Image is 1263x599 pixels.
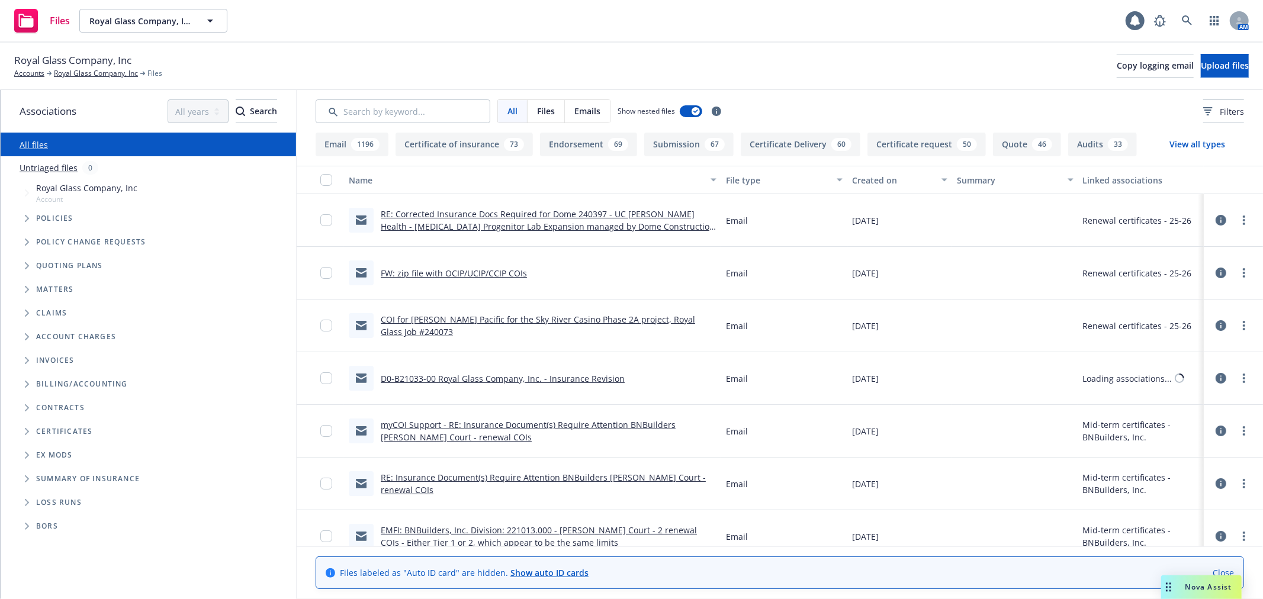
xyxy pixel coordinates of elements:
span: Royal Glass Company, Inc [89,15,192,27]
a: more [1237,424,1251,438]
span: Upload files [1201,60,1249,71]
div: Drag to move [1161,575,1176,599]
span: Email [726,214,748,227]
input: Select all [320,174,332,186]
span: Nova Assist [1185,582,1232,592]
a: COI for [PERSON_NAME] Pacific for the Sky River Casino Phase 2A project, Royal Glass Job #240073 [381,314,695,337]
div: 1196 [351,138,380,151]
a: Accounts [14,68,44,79]
span: [DATE] [852,372,879,385]
a: more [1237,213,1251,227]
input: Toggle Row Selected [320,372,332,384]
a: more [1237,266,1251,280]
div: Created on [852,174,934,186]
span: Associations [20,104,76,119]
span: Contracts [36,404,85,411]
span: Files [50,16,70,25]
div: Summary [957,174,1060,186]
button: Royal Glass Company, Inc [79,9,227,33]
span: Email [726,478,748,490]
span: Account charges [36,333,116,340]
button: Certificate Delivery [741,133,860,156]
span: Summary of insurance [36,475,140,482]
div: Tree Example [1,179,296,372]
span: [DATE] [852,530,879,543]
div: Mid-term certificates - BNBuilders, Inc. [1083,471,1199,496]
span: Policies [36,215,73,222]
span: Account [36,194,137,204]
a: Files [9,4,75,37]
svg: Search [236,107,245,116]
span: Email [726,320,748,332]
a: more [1237,529,1251,543]
span: Emails [574,105,600,117]
span: Filters [1220,105,1244,118]
span: Files [537,105,555,117]
div: Renewal certificates - 25-26 [1083,267,1192,279]
input: Search by keyword... [316,99,490,123]
span: Show nested files [618,106,675,116]
span: Policy change requests [36,239,146,246]
button: Created on [847,166,952,194]
span: Email [726,530,748,543]
button: Linked associations [1078,166,1204,194]
a: RE: Insurance Document(s) Require Attention BNBuilders [PERSON_NAME] Court - renewal COIs [381,472,706,495]
span: Matters [36,286,73,293]
button: Audits [1068,133,1137,156]
div: Mid-term certificates - BNBuilders, Inc. [1083,418,1199,443]
input: Toggle Row Selected [320,478,332,489]
span: Claims [36,310,67,317]
div: Search [236,100,277,123]
div: File type [726,174,829,186]
div: Renewal certificates - 25-26 [1083,214,1192,227]
button: Nova Assist [1161,575,1242,599]
span: [DATE] [852,478,879,490]
div: Folder Tree Example [1,372,296,538]
a: myCOI Support - RE: Insurance Document(s) Require Attention BNBuilders [PERSON_NAME] Court - rene... [381,419,676,443]
a: All files [20,139,48,150]
span: Quoting plans [36,262,103,269]
input: Toggle Row Selected [320,267,332,279]
div: Renewal certificates - 25-26 [1083,320,1192,332]
span: Filters [1203,105,1244,118]
span: BORs [36,523,58,530]
span: Invoices [36,357,75,364]
span: All [507,105,518,117]
div: Name [349,174,703,186]
input: Toggle Row Selected [320,425,332,437]
div: 60 [831,138,851,151]
span: Copy logging email [1117,60,1194,71]
div: Loading associations... [1083,372,1172,385]
button: File type [721,166,847,194]
a: Report a Bug [1148,9,1172,33]
span: Email [726,425,748,437]
div: Linked associations [1083,174,1199,186]
span: Certificates [36,428,92,435]
button: Summary [952,166,1078,194]
button: Upload files [1201,54,1249,78]
span: [DATE] [852,425,879,437]
span: [DATE] [852,267,879,279]
a: RE: Corrected Insurance Docs Required for Dome 240397 - UC [PERSON_NAME] Health - [MEDICAL_DATA] ... [381,208,715,244]
div: Mid-term certificates - BNBuilders, Inc. [1083,524,1199,549]
div: 33 [1108,138,1128,151]
a: more [1237,371,1251,385]
div: 46 [1032,138,1052,151]
a: D0-B21033-00 Royal Glass Company, Inc. - Insurance Revision [381,373,625,384]
input: Toggle Row Selected [320,320,332,331]
input: Toggle Row Selected [320,530,332,542]
span: Email [726,372,748,385]
a: Untriaged files [20,162,78,174]
span: Billing/Accounting [36,381,128,388]
button: Email [316,133,388,156]
button: Filters [1203,99,1244,123]
a: EMFI: BNBuilders, Inc. Division: 221013.000 - [PERSON_NAME] Court - 2 renewal COIs - Either Tier ... [381,524,697,548]
span: Loss Runs [36,499,82,506]
span: Email [726,267,748,279]
span: Files [147,68,162,79]
button: Certificate of insurance [396,133,533,156]
button: Endorsement [540,133,637,156]
span: Royal Glass Company, Inc [36,182,137,194]
input: Toggle Row Selected [320,214,332,226]
a: Close [1213,566,1234,579]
